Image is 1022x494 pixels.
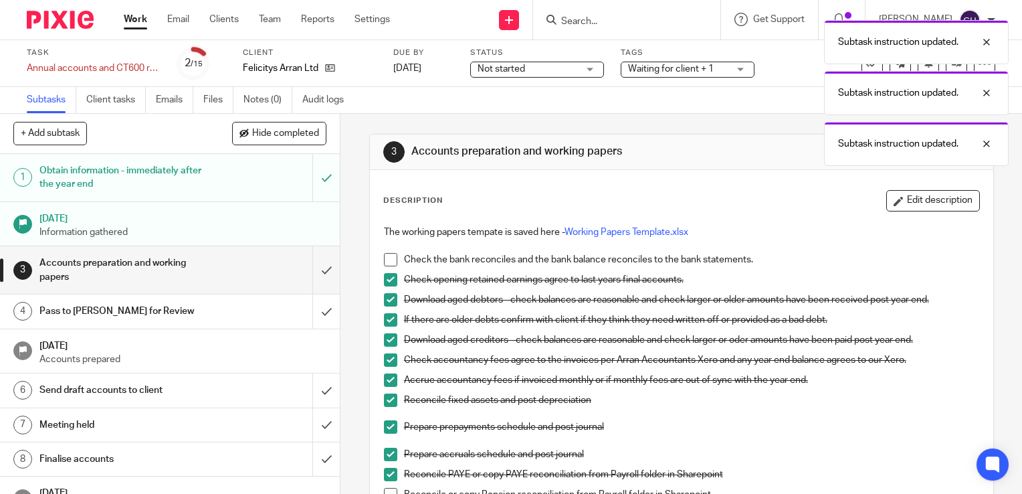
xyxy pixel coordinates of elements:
a: Email [167,13,189,26]
img: svg%3E [959,9,981,31]
label: Due by [393,48,453,58]
a: Audit logs [302,87,354,113]
a: Emails [156,87,193,113]
h1: [DATE] [39,209,327,226]
span: Hide completed [252,129,319,139]
h1: Accounts preparation and working papers [411,145,710,159]
p: Download aged debtors - check balances are reasonable and check larger or older amounts have been... [404,293,979,307]
p: Prepare accruals schedule and post journal [404,448,979,461]
div: 3 [13,261,32,280]
p: Felicitys Arran Ltd [243,62,318,75]
p: The working papers tempate is saved here - [384,226,979,239]
p: Check opening retained earnings agree to last years final accounts. [404,273,979,286]
button: Edit description [886,190,980,212]
button: Hide completed [232,122,326,145]
img: Pixie [27,11,94,29]
div: 6 [13,381,32,400]
p: Description [383,195,443,206]
h1: Pass to [PERSON_NAME] for Review [39,301,213,321]
p: If there are older debts confirm with client if they think they need written off or provided as a... [404,313,979,327]
a: Client tasks [86,87,146,113]
h1: Accounts preparation and working papers [39,253,213,287]
p: Reconcile PAYE or copy PAYE reconciliation from Payroll folder in Sharepoint [404,468,979,481]
h1: Finalise accounts [39,449,213,469]
p: Subtask instruction updated. [838,35,958,49]
label: Status [470,48,604,58]
p: Information gathered [39,226,327,239]
a: Settings [354,13,390,26]
a: Notes (0) [243,87,292,113]
p: Reconcile fixed assets and post depreciation [404,394,979,407]
a: Work [124,13,147,26]
div: 3 [383,141,405,163]
button: + Add subtask [13,122,87,145]
small: /15 [191,60,203,68]
h1: Meeting held [39,415,213,435]
h1: Obtain information - immediately after the year end [39,161,213,195]
span: Not started [478,64,525,74]
div: 7 [13,416,32,434]
p: Subtask instruction updated. [838,137,958,151]
a: Files [203,87,233,113]
label: Task [27,48,161,58]
h1: [DATE] [39,336,327,353]
a: Working Papers Template.xlsx [565,228,688,237]
span: [DATE] [393,64,421,73]
div: 2 [185,56,203,71]
p: Check accountancy fees agree to the invoices per Arran Accountants Xero and any year end balance ... [404,353,979,367]
h1: Send draft accounts to client [39,380,213,400]
p: Subtask instruction updated. [838,86,958,100]
div: 1 [13,168,32,187]
a: Clients [209,13,239,26]
a: Reports [301,13,334,26]
div: 4 [13,302,32,321]
p: Accrue accountancy fees if invoiced monthly or if monthly fees are out of sync with the year end. [404,374,979,387]
div: Annual accounts and CT600 return [27,62,161,75]
div: 8 [13,450,32,469]
p: Accounts prepared [39,353,327,366]
a: Subtasks [27,87,76,113]
p: Download aged creditors - check balances are reasonable and check larger or oder amounts have bee... [404,333,979,347]
p: Prepare prepayments schedule and post journal [404,420,979,434]
p: Check the bank reconciles and the bank balance reconciles to the bank statements. [404,253,979,266]
label: Client [243,48,377,58]
a: Team [259,13,281,26]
